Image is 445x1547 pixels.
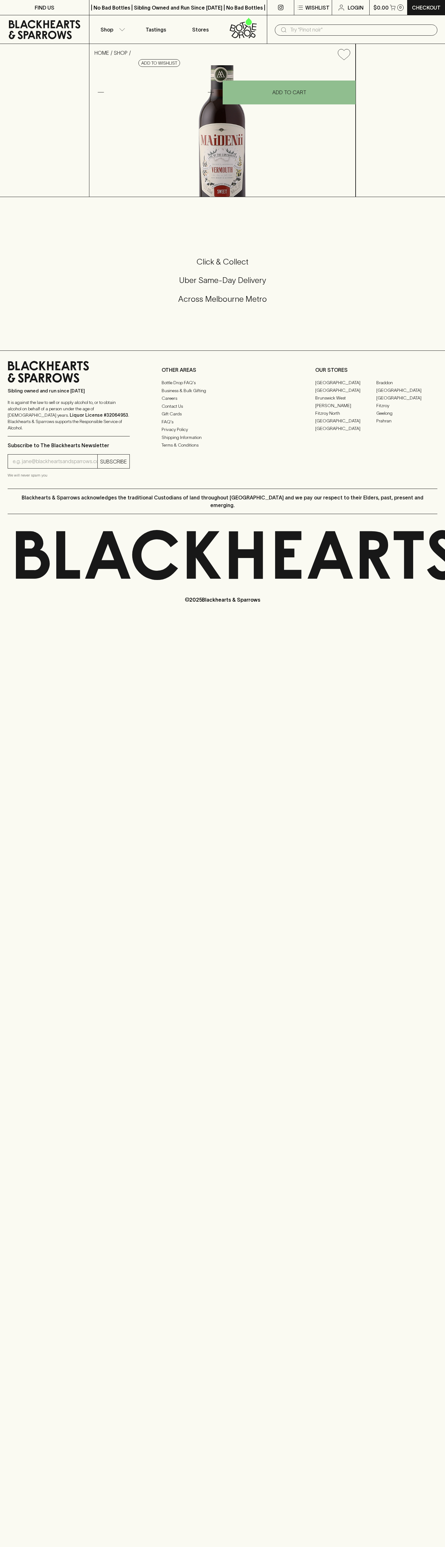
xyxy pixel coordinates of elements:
input: e.g. jane@blackheartsandsparrows.com.au [13,456,97,467]
div: Call to action block [8,231,437,338]
p: Tastings [146,26,166,33]
h5: Across Melbourne Metro [8,294,437,304]
a: [GEOGRAPHIC_DATA] [315,379,376,386]
p: SUBSCRIBE [100,458,127,465]
a: Terms & Conditions [162,441,284,449]
p: ADD TO CART [272,88,306,96]
a: [GEOGRAPHIC_DATA] [315,386,376,394]
a: Brunswick West [315,394,376,402]
a: Careers [162,395,284,402]
strong: Liquor License #32064953 [70,413,128,418]
p: Blackhearts & Sparrows acknowledges the traditional Custodians of land throughout [GEOGRAPHIC_DAT... [12,494,433,509]
a: [PERSON_NAME] [315,402,376,409]
a: Braddon [376,379,437,386]
button: SUBSCRIBE [98,455,129,468]
p: Login [348,4,364,11]
a: [GEOGRAPHIC_DATA] [315,417,376,425]
p: Wishlist [305,4,330,11]
p: Shop [101,26,113,33]
img: 12716.png [89,65,355,197]
a: Bottle Drop FAQ's [162,379,284,387]
a: SHOP [114,50,128,56]
a: Shipping Information [162,434,284,441]
p: Subscribe to The Blackhearts Newsletter [8,441,130,449]
a: Contact Us [162,402,284,410]
p: OUR STORES [315,366,437,374]
a: Business & Bulk Gifting [162,387,284,394]
p: Checkout [412,4,441,11]
button: Add to wishlist [138,59,180,67]
a: Gift Cards [162,410,284,418]
button: ADD TO CART [223,81,356,104]
h5: Uber Same-Day Delivery [8,275,437,286]
p: Sibling owned and run since [DATE] [8,388,130,394]
p: FIND US [35,4,54,11]
a: [GEOGRAPHIC_DATA] [315,425,376,432]
input: Try "Pinot noir" [290,25,432,35]
a: HOME [94,50,109,56]
a: Fitzroy North [315,409,376,417]
a: Tastings [134,15,178,44]
p: $0.00 [373,4,389,11]
p: We will never spam you [8,472,130,478]
a: Prahran [376,417,437,425]
p: OTHER AREAS [162,366,284,374]
a: Geelong [376,409,437,417]
p: It is against the law to sell or supply alcohol to, or to obtain alcohol on behalf of a person un... [8,399,130,431]
a: [GEOGRAPHIC_DATA] [376,394,437,402]
h5: Click & Collect [8,257,437,267]
a: [GEOGRAPHIC_DATA] [376,386,437,394]
a: FAQ's [162,418,284,426]
p: Stores [192,26,209,33]
p: 0 [399,6,402,9]
a: Fitzroy [376,402,437,409]
button: Shop [89,15,134,44]
button: Add to wishlist [335,46,353,63]
a: Stores [178,15,223,44]
a: Privacy Policy [162,426,284,434]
